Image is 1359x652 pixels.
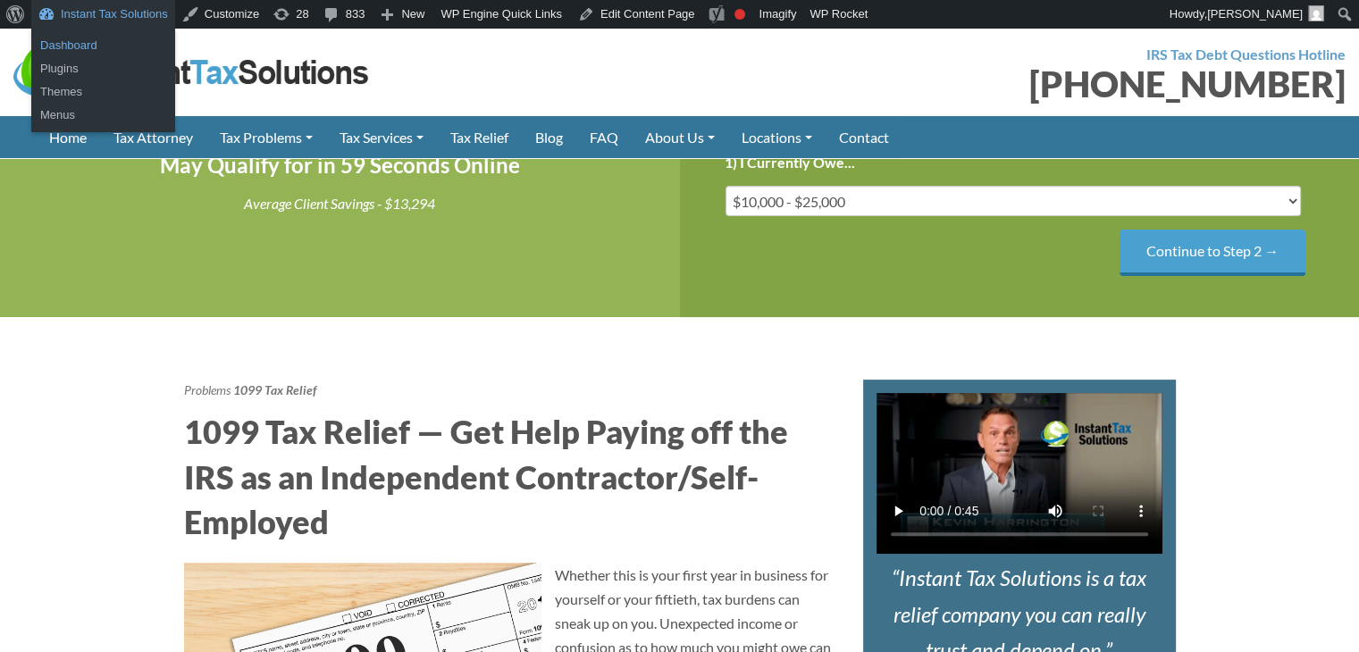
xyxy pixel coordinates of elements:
a: Tax Problems [206,116,326,158]
strong: 1099 Tax Relief [233,382,316,397]
span: [PERSON_NAME] [1207,7,1303,21]
input: Continue to Step 2 → [1120,230,1305,275]
a: Problems [184,382,231,397]
a: FAQ [576,116,632,158]
a: Contact [826,116,902,158]
i: Average Client Savings - $13,294 [244,195,435,212]
a: Plugins [31,57,175,80]
a: Tax Relief [437,116,522,158]
ul: Instant Tax Solutions [31,29,175,86]
div: Focus keyphrase not set [734,9,745,20]
a: Tax Services [326,116,437,158]
a: Locations [728,116,826,158]
a: Home [36,116,100,158]
a: Menus [31,104,175,127]
a: Blog [522,116,576,158]
a: Tax Attorney [100,116,206,158]
div: [PHONE_NUMBER] [693,66,1346,102]
a: About Us [632,116,728,158]
a: Themes [31,80,175,104]
ul: Instant Tax Solutions [31,75,175,132]
img: Instant Tax Solutions Logo [13,42,371,103]
a: Instant Tax Solutions Logo [13,62,371,79]
strong: IRS Tax Debt Questions Hotline [1146,46,1346,63]
h2: 1099 Tax Relief — Get Help Paying off the IRS as an Independent Contractor/Self-Employed [184,409,836,544]
a: Dashboard [31,34,175,57]
label: 1) I Currently Owe... [725,154,855,172]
